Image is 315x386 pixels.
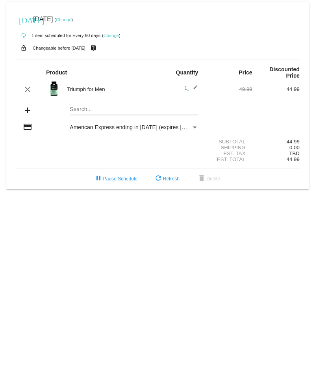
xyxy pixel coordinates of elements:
span: Delete [197,176,220,182]
div: Shipping [205,145,252,150]
span: 1 [184,85,198,91]
a: Change [56,17,71,22]
mat-icon: lock_open [19,43,28,53]
button: Pause Schedule [87,172,143,186]
mat-icon: autorenew [19,31,28,40]
mat-icon: pause [93,174,103,184]
strong: Price [239,69,252,76]
strong: Discounted Price [269,66,299,79]
div: 49.99 [205,86,252,92]
mat-icon: add [23,106,32,115]
img: Image-1-Triumph_carousel-front-transp.png [46,81,62,96]
span: Refresh [153,176,179,182]
small: ( ) [54,17,73,22]
strong: Product [46,69,67,76]
span: TBD [289,150,299,156]
mat-icon: delete [197,174,206,184]
mat-icon: [DATE] [19,15,28,24]
input: Search... [70,106,198,113]
span: American Express ending in [DATE] (expires [CREDIT_CARD_DATA]) [70,124,241,130]
div: 44.99 [252,139,299,145]
div: Triumph for Men [63,86,157,92]
div: 44.99 [252,86,299,92]
mat-icon: clear [23,85,32,94]
span: Pause Schedule [93,176,137,182]
mat-select: Payment Method [70,124,198,130]
div: Subtotal [205,139,252,145]
button: Delete [191,172,226,186]
small: 1 item scheduled for Every 60 days [16,33,100,38]
span: 44.99 [286,156,299,162]
strong: Quantity [176,69,198,76]
small: ( ) [102,33,120,38]
a: Change [103,33,119,38]
mat-icon: live_help [89,43,98,53]
small: Changeable before [DATE] [33,46,85,50]
div: Est. Total [205,156,252,162]
mat-icon: credit_card [23,122,32,132]
button: Refresh [147,172,185,186]
div: Est. Tax [205,150,252,156]
span: 0.00 [289,145,299,150]
mat-icon: refresh [153,174,163,184]
mat-icon: edit [189,85,198,94]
